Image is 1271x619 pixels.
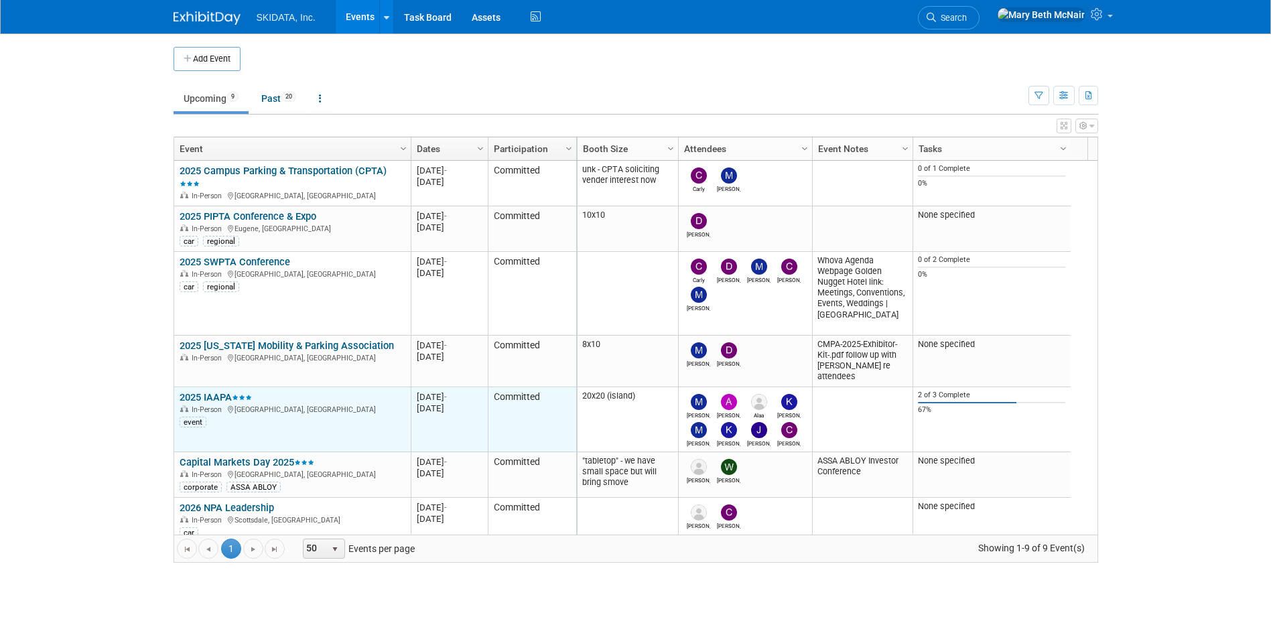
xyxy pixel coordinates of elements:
[226,482,281,492] div: ASSA ABLOY
[918,339,1065,350] div: None specified
[192,224,226,233] span: In-Person
[180,224,188,231] img: In-Person Event
[192,192,226,200] span: In-Person
[687,229,710,238] div: Damon Kessler
[918,270,1065,279] div: 0%
[180,482,222,492] div: corporate
[198,539,218,559] a: Go to the previous page
[417,351,482,362] div: [DATE]
[417,210,482,222] div: [DATE]
[180,281,198,292] div: car
[180,352,405,363] div: [GEOGRAPHIC_DATA], [GEOGRAPHIC_DATA]
[721,259,737,275] img: Damon Kessler
[304,539,326,558] span: 50
[781,422,797,438] img: Christopher Archer
[561,137,576,157] a: Column Settings
[898,137,913,157] a: Column Settings
[687,521,710,529] div: Dave Luken
[918,405,1065,415] div: 67%
[919,137,1062,160] a: Tasks
[691,287,707,303] img: Michael Ball
[174,11,241,25] img: ExhibitDay
[177,539,197,559] a: Go to the first page
[721,422,737,438] img: Kim Masoner
[691,167,707,184] img: Carly Jansen
[417,403,482,414] div: [DATE]
[918,164,1065,174] div: 0 of 1 Complete
[444,392,447,402] span: -
[781,259,797,275] img: Christopher Archer
[180,268,405,279] div: [GEOGRAPHIC_DATA], [GEOGRAPHIC_DATA]
[997,7,1085,22] img: Mary Beth McNair
[417,340,482,351] div: [DATE]
[936,13,967,23] span: Search
[488,252,576,336] td: Committed
[417,513,482,525] div: [DATE]
[417,256,482,267] div: [DATE]
[180,236,198,247] div: car
[721,342,737,358] img: Damon Kessler
[180,391,252,403] a: 2025 IAAPA
[918,456,1065,466] div: None specified
[417,176,482,188] div: [DATE]
[717,358,740,367] div: Damon Kessler
[251,86,306,111] a: Past20
[751,422,767,438] img: John Keefe
[687,410,710,419] div: Michael Ball
[180,516,188,523] img: In-Person Event
[721,394,737,410] img: Andy Shenberger
[918,6,980,29] a: Search
[192,270,226,279] span: In-Person
[444,502,447,512] span: -
[684,137,803,160] a: Attendees
[180,470,188,477] img: In-Person Event
[687,184,710,192] div: Carly Jansen
[192,354,226,362] span: In-Person
[180,456,314,468] a: Capital Markets Day 2025
[444,165,447,176] span: -
[563,143,574,154] span: Column Settings
[417,165,482,176] div: [DATE]
[488,206,576,252] td: Committed
[180,340,394,352] a: 2025 [US_STATE] Mobility & Parking Association
[488,387,576,452] td: Committed
[1058,143,1069,154] span: Column Settings
[691,504,707,521] img: Dave Luken
[180,527,198,538] div: car
[777,275,801,283] div: Christopher Archer
[180,354,188,360] img: In-Person Event
[488,498,576,543] td: Committed
[687,275,710,283] div: Carly Jansen
[717,475,740,484] div: Wesley Martin
[691,342,707,358] img: Malloy Pohrer
[396,137,411,157] a: Column Settings
[227,92,239,102] span: 9
[174,86,249,111] a: Upcoming9
[180,270,188,277] img: In-Person Event
[417,137,479,160] a: Dates
[444,211,447,221] span: -
[747,275,771,283] div: Malloy Pohrer
[180,403,405,415] div: [GEOGRAPHIC_DATA], [GEOGRAPHIC_DATA]
[192,405,226,414] span: In-Person
[578,387,678,452] td: 20x20 (island)
[663,137,678,157] a: Column Settings
[691,213,707,229] img: Damon Kessler
[812,336,913,387] td: CMPA-2025-Exhibitor-Kit-.pdf follow up with [PERSON_NAME] re attendees
[174,47,241,71] button: Add Event
[180,210,316,222] a: 2025 PIPTA Conference & Expo
[717,275,740,283] div: Damon Kessler
[192,470,226,479] span: In-Person
[488,452,576,498] td: Committed
[687,438,710,447] div: Malloy Pohrer
[494,137,567,160] a: Participation
[281,92,296,102] span: 20
[180,165,387,190] a: 2025 Campus Parking & Transportation (CPTA)
[265,539,285,559] a: Go to the last page
[818,137,904,160] a: Event Notes
[417,502,482,513] div: [DATE]
[488,336,576,387] td: Committed
[180,417,206,427] div: event
[691,422,707,438] img: Malloy Pohrer
[918,391,1065,400] div: 2 of 3 Complete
